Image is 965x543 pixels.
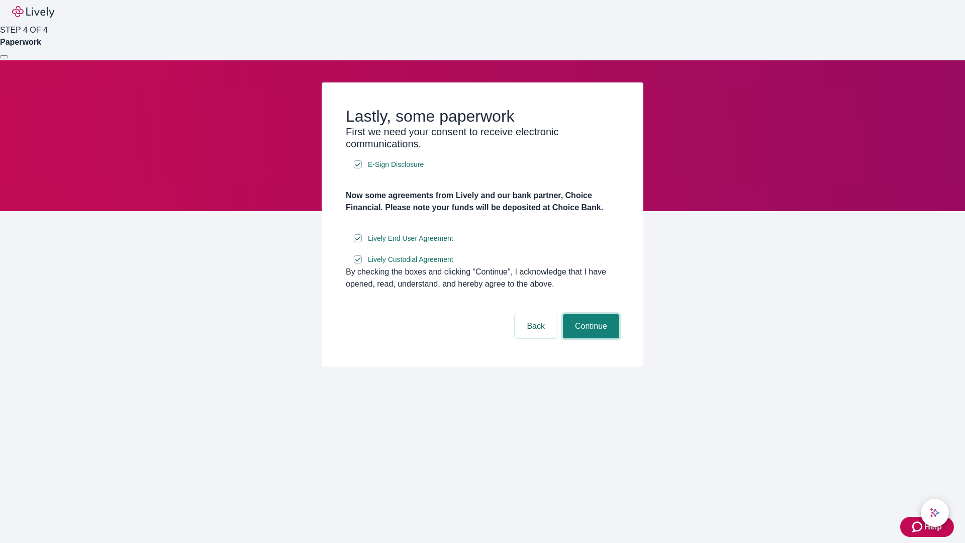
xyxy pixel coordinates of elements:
[900,517,954,537] button: Zendesk support iconHelp
[366,158,426,171] a: e-sign disclosure document
[930,508,940,518] svg: Lively AI Assistant
[563,314,619,338] button: Continue
[921,499,949,527] button: chat
[368,159,424,170] span: E-Sign Disclosure
[912,521,924,533] svg: Zendesk support icon
[346,190,619,214] h4: Now some agreements from Lively and our bank partner, Choice Financial. Please note your funds wi...
[368,254,453,265] span: Lively Custodial Agreement
[368,233,453,244] span: Lively End User Agreement
[366,232,455,245] a: e-sign disclosure document
[346,266,619,290] div: By checking the boxes and clicking “Continue", I acknowledge that I have opened, read, understand...
[515,314,557,338] button: Back
[12,6,54,18] img: Lively
[924,521,942,533] span: Help
[366,253,455,266] a: e-sign disclosure document
[346,107,619,126] h2: Lastly, some paperwork
[346,126,619,150] h3: First we need your consent to receive electronic communications.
